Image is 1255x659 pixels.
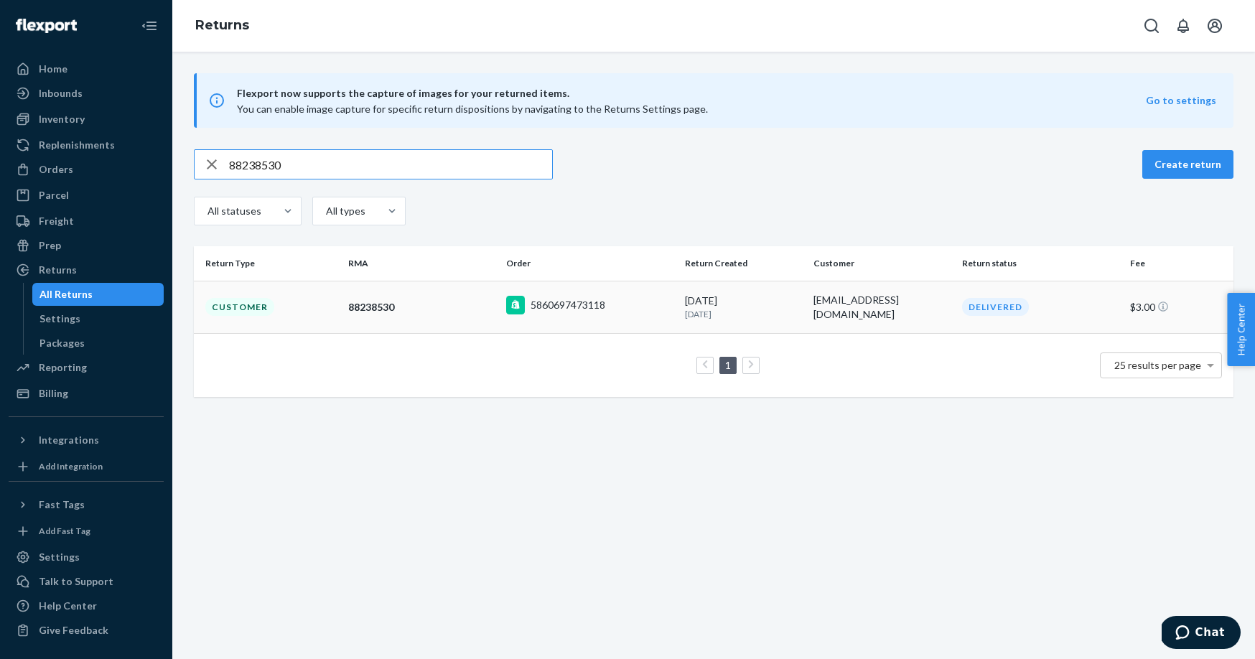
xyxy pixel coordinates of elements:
button: Go to settings [1146,93,1216,108]
div: All statuses [207,204,259,218]
button: Integrations [9,429,164,452]
div: Delivered [962,298,1029,316]
div: Add Integration [39,460,103,472]
button: Open Search Box [1137,11,1166,40]
a: Help Center [9,594,164,617]
th: RMA [342,246,501,281]
div: Orders [39,162,73,177]
div: [EMAIL_ADDRESS][DOMAIN_NAME] [813,293,951,322]
a: Home [9,57,164,80]
div: Packages [39,336,85,350]
a: Orders [9,158,164,181]
a: Parcel [9,184,164,207]
div: 5860697473118 [531,298,605,312]
a: Freight [9,210,164,233]
span: You can enable image capture for specific return dispositions by navigating to the Returns Settin... [237,103,708,115]
th: Return Type [194,246,342,281]
div: Reporting [39,360,87,375]
button: Talk to Support [9,570,164,593]
a: Inventory [9,108,164,131]
div: Settings [39,550,80,564]
a: Returns [195,17,249,33]
input: Search returns by rma, id, tracking number [229,150,552,179]
a: Page 1 is your current page [722,359,734,371]
a: Inbounds [9,82,164,105]
button: Open account menu [1200,11,1229,40]
iframe: Opens a widget where you can chat to one of our agents [1162,616,1241,652]
a: Settings [32,307,164,330]
button: Open notifications [1169,11,1198,40]
div: Customer [205,298,274,316]
th: Fee [1124,246,1233,281]
th: Customer [808,246,956,281]
div: Add Fast Tag [39,525,90,537]
a: Replenishments [9,134,164,156]
div: Help Center [39,599,97,613]
a: All Returns [32,283,164,306]
div: All types [326,204,363,218]
a: Returns [9,258,164,281]
a: Reporting [9,356,164,379]
a: Settings [9,546,164,569]
p: [DATE] [685,308,802,320]
div: Give Feedback [39,623,108,637]
th: Return status [956,246,1124,281]
a: Prep [9,234,164,257]
td: $3.00 [1124,281,1233,333]
div: Prep [39,238,61,253]
div: Parcel [39,188,69,202]
a: Add Fast Tag [9,522,164,540]
button: Give Feedback [9,619,164,642]
a: Billing [9,382,164,405]
div: Billing [39,386,68,401]
div: Fast Tags [39,497,85,512]
button: Create return [1142,150,1233,179]
div: Home [39,62,67,76]
div: Replenishments [39,138,115,152]
button: Close Navigation [135,11,164,40]
div: [DATE] [685,294,802,320]
div: Returns [39,263,77,277]
div: Talk to Support [39,574,113,589]
div: Settings [39,312,80,326]
button: Fast Tags [9,493,164,516]
div: All Returns [39,287,93,302]
a: Packages [32,332,164,355]
th: Order [500,246,678,281]
button: Help Center [1227,293,1255,366]
div: Integrations [39,433,99,447]
span: 25 results per page [1114,359,1201,371]
div: Inbounds [39,86,83,101]
span: Flexport now supports the capture of images for your returned items. [237,85,1146,102]
div: 88238530 [348,300,495,314]
th: Return Created [679,246,808,281]
img: Flexport logo [16,19,77,33]
div: Freight [39,214,74,228]
ol: breadcrumbs [184,5,261,47]
a: Add Integration [9,457,164,475]
div: Inventory [39,112,85,126]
